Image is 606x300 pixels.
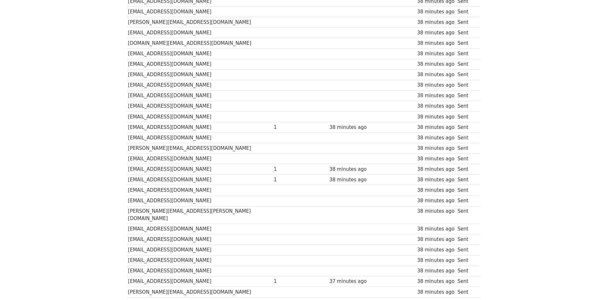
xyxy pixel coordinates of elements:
[417,176,454,183] div: 38 minutes ago
[417,8,454,16] div: 38 minutes ago
[127,175,272,185] td: [EMAIL_ADDRESS][DOMAIN_NAME]
[127,196,272,206] td: [EMAIL_ADDRESS][DOMAIN_NAME]
[127,245,272,255] td: [EMAIL_ADDRESS][DOMAIN_NAME]
[127,28,272,38] td: [EMAIL_ADDRESS][DOMAIN_NAME]
[456,38,476,49] td: Sent
[456,70,476,80] td: Sent
[417,278,454,285] div: 38 minutes ago
[456,287,476,297] td: Sent
[274,278,299,285] div: 1
[456,49,476,59] td: Sent
[127,90,272,101] td: [EMAIL_ADDRESS][DOMAIN_NAME]
[127,80,272,90] td: [EMAIL_ADDRESS][DOMAIN_NAME]
[127,234,272,245] td: [EMAIL_ADDRESS][DOMAIN_NAME]
[127,143,272,154] td: [PERSON_NAME][EMAIL_ADDRESS][DOMAIN_NAME]
[417,61,454,68] div: 38 minutes ago
[417,113,454,121] div: 38 minutes ago
[417,82,454,89] div: 38 minutes ago
[417,267,454,275] div: 38 minutes ago
[330,124,371,131] div: 38 minutes ago
[417,236,454,243] div: 38 minutes ago
[456,6,476,17] td: Sent
[456,196,476,206] td: Sent
[456,255,476,266] td: Sent
[274,166,299,173] div: 1
[456,175,476,185] td: Sent
[574,270,606,300] iframe: Chat Widget
[127,59,272,70] td: [EMAIL_ADDRESS][DOMAIN_NAME]
[417,246,454,254] div: 38 minutes ago
[127,266,272,276] td: [EMAIL_ADDRESS][DOMAIN_NAME]
[456,266,476,276] td: Sent
[417,166,454,173] div: 38 minutes ago
[417,289,454,296] div: 38 minutes ago
[127,206,272,224] td: [PERSON_NAME][EMAIL_ADDRESS][PERSON_NAME][DOMAIN_NAME]
[417,155,454,163] div: 38 minutes ago
[127,70,272,80] td: [EMAIL_ADDRESS][DOMAIN_NAME]
[417,71,454,78] div: 38 minutes ago
[456,206,476,224] td: Sent
[330,176,371,183] div: 38 minutes ago
[574,270,606,300] div: 聊天小工具
[417,225,454,233] div: 38 minutes ago
[127,154,272,164] td: [EMAIL_ADDRESS][DOMAIN_NAME]
[127,101,272,111] td: [EMAIL_ADDRESS][DOMAIN_NAME]
[456,245,476,255] td: Sent
[456,224,476,234] td: Sent
[274,176,299,183] div: 1
[127,49,272,59] td: [EMAIL_ADDRESS][DOMAIN_NAME]
[330,278,371,285] div: 37 minutes ago
[456,17,476,27] td: Sent
[127,6,272,17] td: [EMAIL_ADDRESS][DOMAIN_NAME]
[127,164,272,175] td: [EMAIL_ADDRESS][DOMAIN_NAME]
[417,103,454,110] div: 38 minutes ago
[127,122,272,132] td: [EMAIL_ADDRESS][DOMAIN_NAME]
[127,287,272,297] td: [PERSON_NAME][EMAIL_ADDRESS][DOMAIN_NAME]
[456,132,476,143] td: Sent
[456,111,476,122] td: Sent
[417,208,454,215] div: 38 minutes ago
[330,166,371,173] div: 38 minutes ago
[417,257,454,264] div: 38 minutes ago
[274,124,299,131] div: 1
[456,101,476,111] td: Sent
[417,134,454,142] div: 38 minutes ago
[127,132,272,143] td: [EMAIL_ADDRESS][DOMAIN_NAME]
[417,145,454,152] div: 38 minutes ago
[456,59,476,70] td: Sent
[417,40,454,47] div: 38 minutes ago
[417,197,454,204] div: 38 minutes ago
[417,19,454,26] div: 38 minutes ago
[456,185,476,196] td: Sent
[127,224,272,234] td: [EMAIL_ADDRESS][DOMAIN_NAME]
[456,143,476,154] td: Sent
[456,90,476,101] td: Sent
[127,17,272,27] td: [PERSON_NAME][EMAIL_ADDRESS][DOMAIN_NAME]
[127,185,272,196] td: [EMAIL_ADDRESS][DOMAIN_NAME]
[456,154,476,164] td: Sent
[417,124,454,131] div: 38 minutes ago
[417,92,454,99] div: 38 minutes ago
[417,50,454,57] div: 38 minutes ago
[127,38,272,49] td: [DOMAIN_NAME][EMAIL_ADDRESS][DOMAIN_NAME]
[456,28,476,38] td: Sent
[456,234,476,245] td: Sent
[456,164,476,175] td: Sent
[456,122,476,132] td: Sent
[456,80,476,90] td: Sent
[417,29,454,37] div: 38 minutes ago
[127,255,272,266] td: [EMAIL_ADDRESS][DOMAIN_NAME]
[127,276,272,287] td: [EMAIL_ADDRESS][DOMAIN_NAME]
[127,111,272,122] td: [EMAIL_ADDRESS][DOMAIN_NAME]
[456,276,476,287] td: Sent
[417,187,454,194] div: 38 minutes ago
